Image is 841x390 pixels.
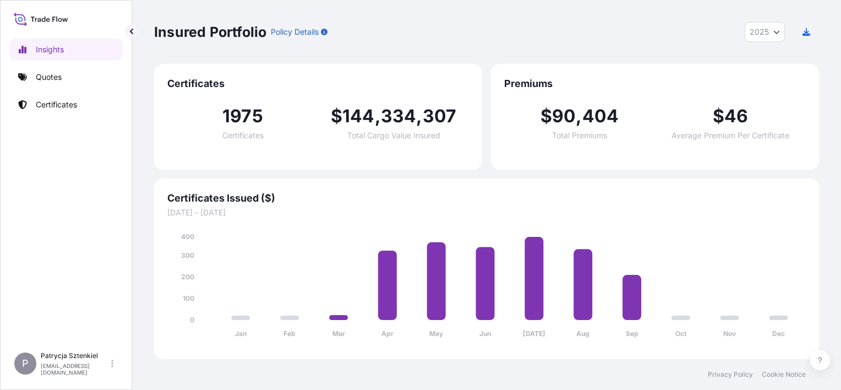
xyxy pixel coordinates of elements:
p: [EMAIL_ADDRESS][DOMAIN_NAME] [41,362,109,376]
span: 144 [342,107,375,125]
span: , [576,107,582,125]
span: 90 [552,107,576,125]
span: Certificates [167,77,469,90]
tspan: May [429,329,444,338]
span: [DATE] - [DATE] [167,207,806,218]
p: Certificates [36,99,77,110]
span: $ [331,107,342,125]
a: Insights [9,39,123,61]
tspan: Apr [381,329,394,338]
tspan: 0 [190,316,194,324]
tspan: 200 [181,273,194,281]
span: 46 [724,107,748,125]
span: 334 [381,107,417,125]
tspan: 300 [181,251,194,259]
p: Insured Portfolio [154,23,266,41]
span: Certificates Issued ($) [167,192,806,205]
tspan: [DATE] [523,329,545,338]
tspan: Feb [283,329,296,338]
tspan: Dec [772,329,785,338]
span: Total Cargo Value Insured [347,132,440,139]
span: $ [713,107,724,125]
span: , [416,107,422,125]
span: 404 [582,107,619,125]
span: 1975 [222,107,263,125]
span: 307 [423,107,457,125]
p: Patrycja Sztenkiel [41,351,109,360]
button: Year Selector [745,22,785,42]
tspan: Mar [332,329,345,338]
tspan: Jun [479,329,491,338]
span: $ [540,107,552,125]
tspan: Nov [723,329,736,338]
span: Premiums [504,77,806,90]
tspan: Sep [626,329,638,338]
a: Certificates [9,94,123,116]
p: Quotes [36,72,62,83]
tspan: Aug [576,329,589,338]
a: Quotes [9,66,123,88]
tspan: 100 [183,294,194,302]
span: Average Premium Per Certificate [671,132,789,139]
p: Policy Details [271,26,319,37]
tspan: 400 [181,232,194,241]
span: Certificates [222,132,264,139]
span: 2025 [750,26,769,37]
a: Privacy Policy [708,370,753,379]
p: Insights [36,44,64,55]
span: Total Premiums [552,132,607,139]
span: P [22,358,29,369]
a: Cookie Notice [762,370,806,379]
span: , [375,107,381,125]
tspan: Jan [235,329,247,338]
tspan: Oct [675,329,687,338]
